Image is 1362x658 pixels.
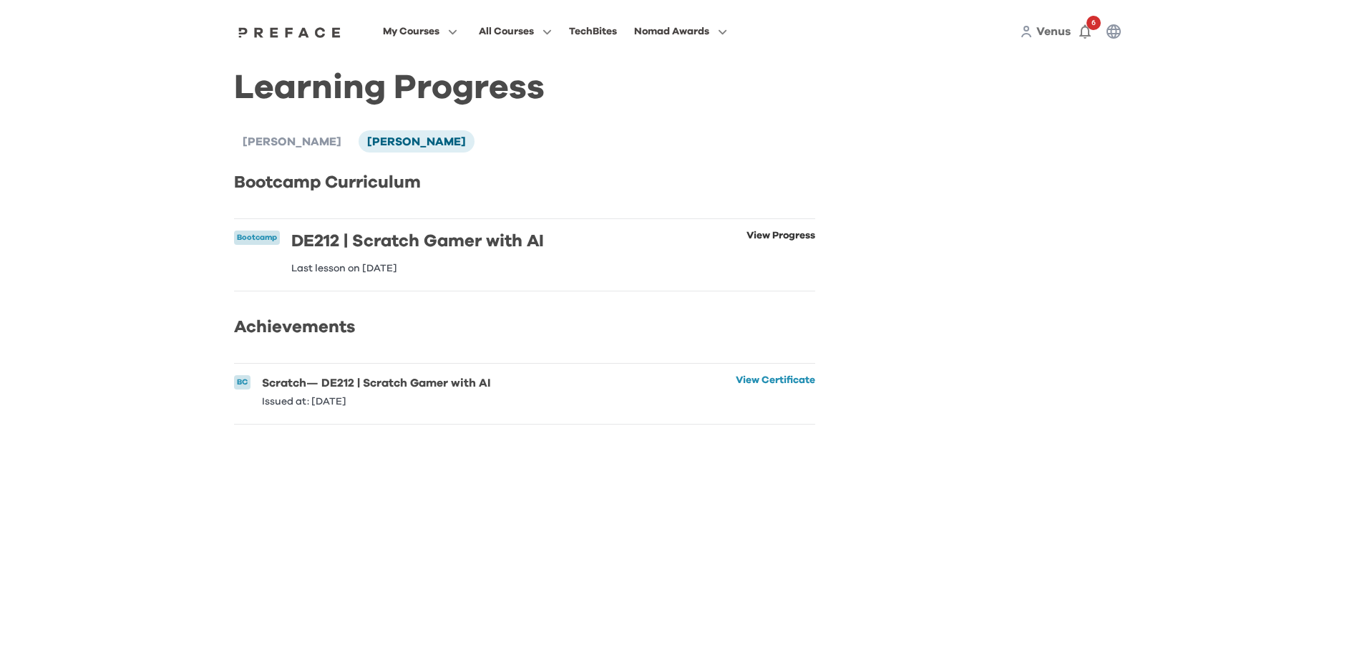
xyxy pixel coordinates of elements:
h6: DE212 | Scratch Gamer with AI [291,231,544,252]
p: Last lesson on [DATE] [291,263,544,274]
p: BC [237,377,248,389]
span: 6 [1086,16,1101,30]
button: 6 [1071,17,1099,46]
button: Nomad Awards [630,22,731,41]
a: View Certificate [736,375,815,407]
h6: Scratch — DE212 | Scratch Gamer with AI [262,375,490,391]
a: Preface Logo [235,26,345,37]
p: Bootcamp [237,232,277,244]
div: TechBites [569,23,617,40]
span: My Courses [383,23,439,40]
img: Preface Logo [235,26,345,38]
a: Venus [1036,23,1071,40]
button: All Courses [475,22,556,41]
h2: Bootcamp Curriculum [234,170,816,195]
p: Issued at: [DATE] [262,397,490,407]
a: View Progress [746,231,815,274]
button: My Courses [379,22,462,41]
span: Nomad Awards [634,23,709,40]
span: [PERSON_NAME] [367,136,466,147]
h2: Achievements [234,314,816,340]
span: [PERSON_NAME] [243,136,341,147]
h1: Learning Progress [234,80,816,96]
span: All Courses [479,23,534,40]
span: Venus [1036,26,1071,37]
